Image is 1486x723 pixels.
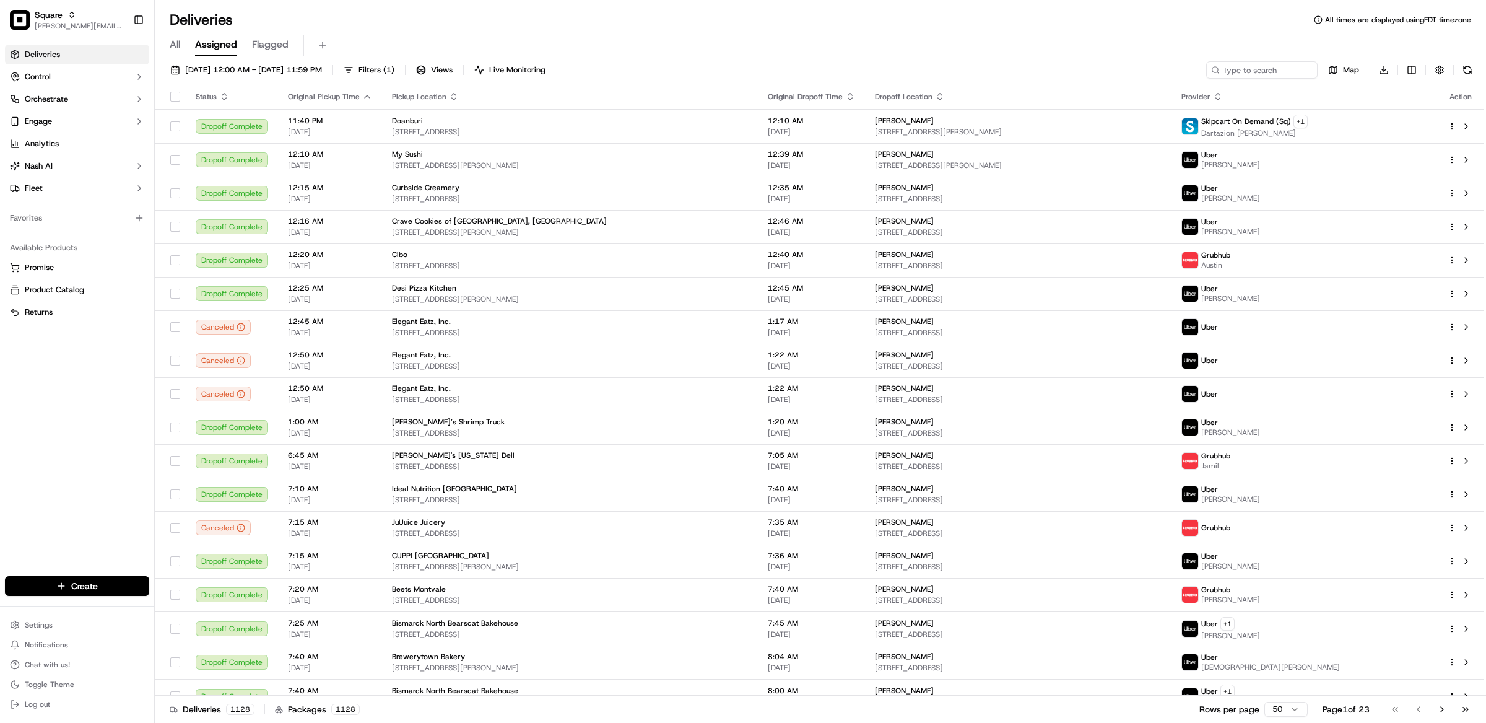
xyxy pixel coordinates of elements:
span: [PERSON_NAME] [875,250,934,260]
span: Provider [1181,92,1210,102]
a: Product Catalog [10,284,144,296]
button: Create [5,576,149,596]
span: [DATE] [288,361,372,371]
button: Orchestrate [5,89,149,109]
span: [STREET_ADDRESS][PERSON_NAME] [392,160,748,170]
span: 12:40 AM [768,250,855,260]
span: [STREET_ADDRESS][PERSON_NAME] [392,227,748,237]
span: [DATE] [288,127,372,137]
input: Got a question? Start typing here... [32,80,223,93]
span: [PERSON_NAME]'s [US_STATE] Deli [392,450,515,460]
button: Map [1323,61,1365,79]
span: [PERSON_NAME] [875,216,934,226]
a: Promise [10,262,144,273]
span: CUPPi [GEOGRAPHIC_DATA] [392,551,489,561]
a: Returns [10,307,144,318]
span: All [170,37,180,52]
p: Rows per page [1199,703,1259,716]
img: uber-new-logo.jpeg [1182,688,1198,704]
span: 11:40 PM [288,116,372,126]
span: Knowledge Base [25,180,95,192]
h1: Deliveries [170,10,233,30]
span: [PERSON_NAME] [1201,193,1260,203]
span: [DATE] [768,462,855,471]
div: 1128 [226,704,254,715]
span: [PERSON_NAME] [875,116,934,126]
button: +1 [1293,115,1308,128]
span: [PERSON_NAME] [875,450,934,460]
span: [STREET_ADDRESS] [875,528,1162,538]
span: [DATE] [288,395,372,405]
img: 5e692f75ce7d37001a5d71f1 [1182,252,1198,268]
span: [STREET_ADDRESS][PERSON_NAME] [392,294,748,304]
div: We're available if you need us! [42,131,157,141]
span: [STREET_ADDRESS] [392,595,748,605]
div: Available Products [5,238,149,258]
span: Promise [25,262,54,273]
span: [PERSON_NAME] [1201,294,1260,304]
span: Returns [25,307,53,318]
span: Grubhub [1201,250,1230,260]
span: [PERSON_NAME] [875,183,934,193]
span: 7:20 AM [288,584,372,594]
a: Deliveries [5,45,149,64]
img: uber-new-logo.jpeg [1182,219,1198,235]
img: uber-new-logo.jpeg [1182,319,1198,335]
span: Flagged [252,37,289,52]
span: [DATE] [768,395,855,405]
span: [DATE] [288,428,372,438]
span: [PERSON_NAME] [875,149,934,159]
span: [STREET_ADDRESS] [392,629,748,639]
button: Chat with us! [5,656,149,673]
img: uber-new-logo.jpeg [1182,152,1198,168]
img: profile_skipcart_partner.png [1182,118,1198,134]
button: Nash AI [5,156,149,176]
span: [DATE] [768,227,855,237]
span: [PERSON_NAME] [1201,227,1260,237]
span: [DATE] [288,629,372,639]
span: Original Pickup Time [288,92,360,102]
span: [STREET_ADDRESS] [875,663,1162,673]
span: [PERSON_NAME] [875,417,934,427]
span: My Sushi [392,149,423,159]
button: Live Monitoring [469,61,551,79]
button: Canceled [196,387,251,401]
span: ( 1 ) [383,64,394,76]
div: 📗 [12,181,22,191]
span: Grubhub [1201,451,1230,461]
button: Views [411,61,458,79]
span: [PERSON_NAME]’s Shrimp Truck [392,417,505,427]
span: [STREET_ADDRESS] [875,629,1162,639]
span: [STREET_ADDRESS] [875,261,1162,271]
span: Pylon [123,210,150,219]
span: 7:40 AM [768,584,855,594]
button: Returns [5,302,149,322]
span: [DATE] [288,227,372,237]
span: 12:45 AM [288,317,372,326]
span: [DATE] [288,562,372,572]
span: [DATE] [768,127,855,137]
a: Analytics [5,134,149,154]
img: uber-new-logo.jpeg [1182,553,1198,569]
button: Notifications [5,636,149,654]
span: 7:25 AM [288,618,372,628]
div: Deliveries [170,703,254,716]
img: uber-new-logo.jpeg [1182,654,1198,670]
span: 1:20 AM [768,417,855,427]
button: Canceled [196,353,251,368]
button: SquareSquare[PERSON_NAME][EMAIL_ADDRESS][DOMAIN_NAME] [5,5,128,35]
span: [PERSON_NAME] [875,317,934,326]
span: [STREET_ADDRESS][PERSON_NAME] [392,562,748,572]
span: [PERSON_NAME] [875,383,934,393]
span: Orchestrate [25,94,68,105]
span: [DATE] 12:00 AM - [DATE] 11:59 PM [185,64,322,76]
img: 5e692f75ce7d37001a5d71f1 [1182,520,1198,536]
button: [DATE] 12:00 AM - [DATE] 11:59 PM [165,61,328,79]
span: [STREET_ADDRESS] [875,227,1162,237]
input: Type to search [1206,61,1318,79]
span: Create [71,580,98,592]
img: uber-new-logo.jpeg [1182,486,1198,502]
button: Settings [5,616,149,634]
span: [DATE] [768,194,855,204]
